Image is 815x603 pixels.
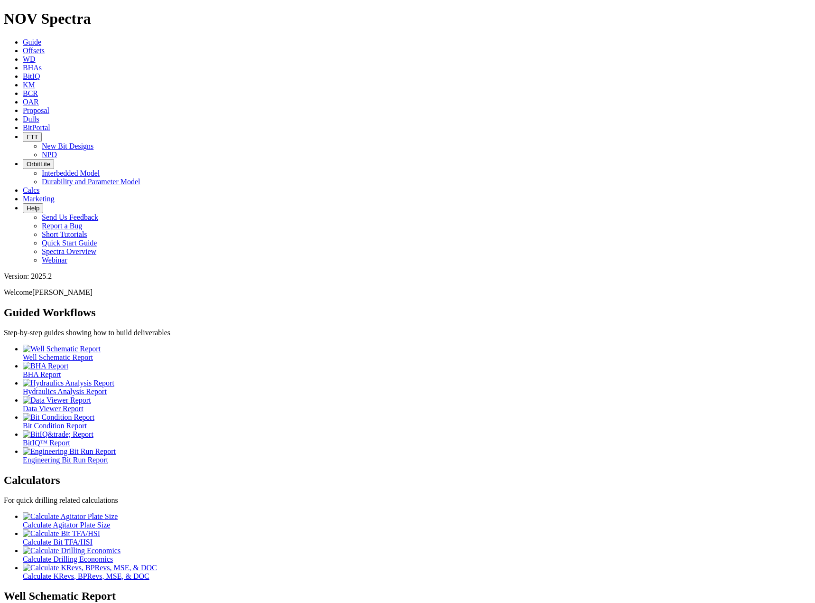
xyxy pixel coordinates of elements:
[42,247,96,255] a: Spectra Overview
[42,151,57,159] a: NPD
[42,222,82,230] a: Report a Bug
[42,169,100,177] a: Interbedded Model
[23,379,811,396] a: Hydraulics Analysis Report Hydraulics Analysis Report
[23,203,43,213] button: Help
[23,72,40,80] a: BitIQ
[42,239,97,247] a: Quick Start Guide
[23,132,42,142] button: FTT
[23,47,45,55] a: Offsets
[23,512,811,529] a: Calculate Agitator Plate Size Calculate Agitator Plate Size
[4,272,811,281] div: Version: 2025.2
[23,430,811,447] a: BitIQ&trade; Report BitIQ™ Report
[23,387,107,396] span: Hydraulics Analysis Report
[23,123,50,132] a: BitPortal
[23,55,36,63] a: WD
[23,422,87,430] span: Bit Condition Report
[23,564,157,572] img: Calculate KRevs, BPRevs, MSE, & DOC
[23,353,93,361] span: Well Schematic Report
[23,413,94,422] img: Bit Condition Report
[27,160,50,168] span: OrbitLite
[23,115,39,123] a: Dulls
[42,256,67,264] a: Webinar
[23,447,116,456] img: Engineering Bit Run Report
[23,345,811,361] a: Well Schematic Report Well Schematic Report
[23,447,811,464] a: Engineering Bit Run Report Engineering Bit Run Report
[23,430,93,439] img: BitIQ&trade; Report
[4,306,811,319] h2: Guided Workflows
[23,546,811,563] a: Calculate Drilling Economics Calculate Drilling Economics
[42,178,140,186] a: Durability and Parameter Model
[23,396,811,413] a: Data Viewer Report Data Viewer Report
[23,106,49,114] a: Proposal
[4,474,811,487] h2: Calculators
[42,230,87,238] a: Short Tutorials
[23,98,39,106] a: OAR
[23,362,811,378] a: BHA Report BHA Report
[23,564,811,580] a: Calculate KRevs, BPRevs, MSE, & DOC Calculate KRevs, BPRevs, MSE, & DOC
[27,133,38,141] span: FTT
[23,413,811,430] a: Bit Condition Report Bit Condition Report
[23,64,42,72] a: BHAs
[23,396,91,405] img: Data Viewer Report
[42,142,93,150] a: New Bit Designs
[27,205,39,212] span: Help
[23,159,54,169] button: OrbitLite
[23,439,70,447] span: BitIQ™ Report
[4,329,811,337] p: Step-by-step guides showing how to build deliverables
[23,512,118,521] img: Calculate Agitator Plate Size
[23,186,40,194] a: Calcs
[4,288,811,297] p: Welcome
[23,379,114,387] img: Hydraulics Analysis Report
[23,81,35,89] a: KM
[23,195,55,203] a: Marketing
[23,456,108,464] span: Engineering Bit Run Report
[23,546,120,555] img: Calculate Drilling Economics
[23,529,811,546] a: Calculate Bit TFA/HSI Calculate Bit TFA/HSI
[23,362,68,370] img: BHA Report
[23,405,83,413] span: Data Viewer Report
[23,89,38,97] a: BCR
[4,590,811,603] h2: Well Schematic Report
[4,10,811,28] h1: NOV Spectra
[23,529,100,538] img: Calculate Bit TFA/HSI
[42,213,98,221] a: Send Us Feedback
[23,345,101,353] img: Well Schematic Report
[32,288,93,296] span: [PERSON_NAME]
[23,370,61,378] span: BHA Report
[4,496,811,505] p: For quick drilling related calculations
[23,38,41,46] a: Guide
